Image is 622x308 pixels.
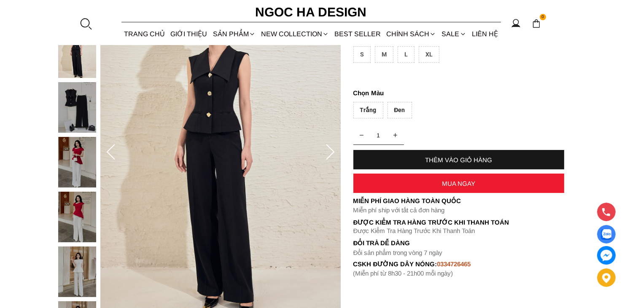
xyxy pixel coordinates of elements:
img: Lara Pants_ Quần Suông Trắng Q059_mini_5 [58,246,96,297]
img: Lara Pants_ Quần Suông Trắng Q059_mini_4 [58,192,96,242]
div: Chính sách [384,23,439,45]
p: Màu [353,88,564,98]
div: Trắng [353,102,383,118]
div: XL [419,46,439,63]
a: TRANG CHỦ [121,23,168,45]
input: Quantity input [353,127,404,144]
a: Ngoc Ha Design [248,2,374,22]
div: Đen [388,102,412,118]
span: 0 [540,14,547,21]
img: Lara Pants_ Quần Suông Trắng Q059_mini_1 [58,27,96,78]
p: Được Kiểm Tra Hàng Trước Khi Thanh Toán [353,227,564,235]
div: S [353,46,371,63]
font: Miễn phí giao hàng toàn quốc [353,197,461,204]
div: M [375,46,393,63]
font: Đổi sản phẩm trong vòng 7 ngày [353,249,443,256]
a: SALE [439,23,469,45]
font: cskh đường dây nóng: [353,260,437,268]
img: Lara Pants_ Quần Suông Trắng Q059_mini_2 [58,82,96,133]
img: img-CART-ICON-ksit0nf1 [532,19,541,28]
p: Được Kiểm Tra Hàng Trước Khi Thanh Toán [353,219,564,226]
a: Display image [597,225,616,244]
a: BEST SELLER [332,23,384,45]
img: Lara Pants_ Quần Suông Trắng Q059_mini_3 [58,137,96,187]
a: LIÊN HỆ [469,23,501,45]
img: Display image [601,229,611,240]
div: THÊM VÀO GIỎ HÀNG [353,156,564,163]
a: NEW COLLECTION [258,23,331,45]
div: SẢN PHẨM [210,23,258,45]
font: 0334726465 [437,260,471,268]
h6: Đổi trả dễ dàng [353,239,564,246]
a: GIỚI THIỆU [168,23,210,45]
font: (Miễn phí từ 8h30 - 21h00 mỗi ngày) [353,270,453,277]
div: L [398,46,415,63]
a: messenger [597,246,616,265]
font: Miễn phí ship với tất cả đơn hàng [353,206,444,214]
div: MUA NGAY [353,180,564,187]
